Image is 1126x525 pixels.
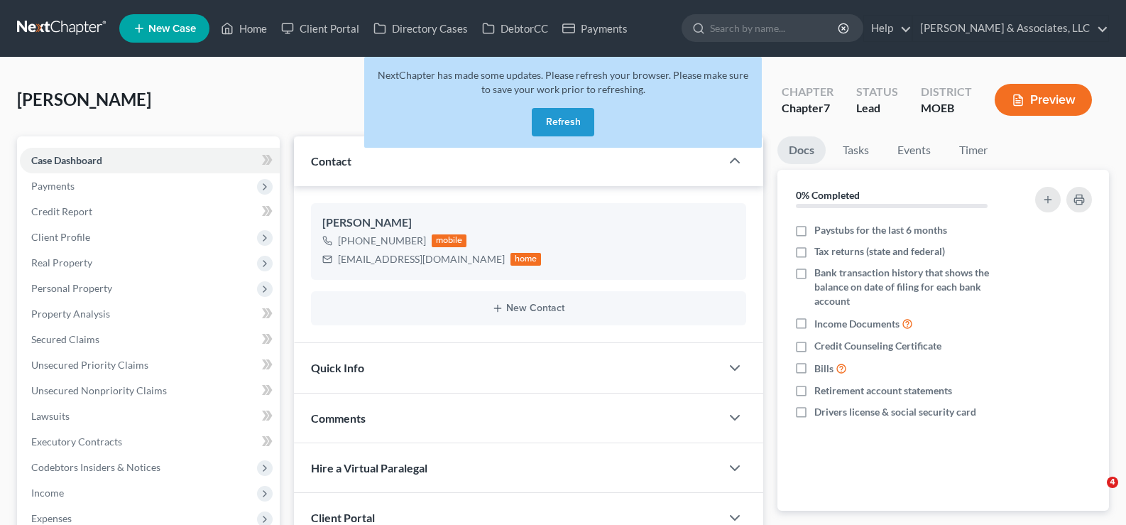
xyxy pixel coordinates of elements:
span: Unsecured Priority Claims [31,359,148,371]
div: mobile [432,234,467,247]
input: Search by name... [710,15,840,41]
span: Paystubs for the last 6 months [814,223,947,237]
a: Case Dashboard [20,148,280,173]
span: 7 [824,101,830,114]
span: Retirement account statements [814,384,952,398]
a: Client Portal [274,16,366,41]
span: 4 [1107,477,1118,488]
div: MOEB [921,100,972,117]
a: Executory Contracts [20,429,280,455]
button: New Contact [322,303,736,314]
span: Bank transaction history that shows the balance on date of filing for each bank account [814,266,1014,308]
span: Income Documents [814,317,900,331]
div: [EMAIL_ADDRESS][DOMAIN_NAME] [338,252,505,266]
span: Credit Report [31,205,92,217]
a: Directory Cases [366,16,475,41]
a: [PERSON_NAME] & Associates, LLC [913,16,1108,41]
div: [PERSON_NAME] [322,215,736,232]
span: Expenses [31,512,72,524]
a: Unsecured Priority Claims [20,352,280,378]
button: Refresh [532,108,594,136]
a: Timer [948,136,999,164]
a: Home [214,16,274,41]
span: [PERSON_NAME] [17,89,151,109]
span: Contact [311,154,351,168]
a: Property Analysis [20,301,280,327]
a: Docs [777,136,826,164]
a: Help [864,16,912,41]
span: Quick Info [311,361,364,374]
a: Lawsuits [20,404,280,429]
span: Hire a Virtual Paralegal [311,461,427,475]
a: Tasks [831,136,880,164]
span: Payments [31,180,75,192]
span: Property Analysis [31,308,110,320]
span: Client Profile [31,231,90,243]
a: Unsecured Nonpriority Claims [20,378,280,404]
span: Income [31,487,64,499]
span: Credit Counseling Certificate [814,339,941,353]
span: Drivers license & social security card [814,405,976,419]
span: Client Portal [311,511,375,524]
span: Executory Contracts [31,435,122,448]
div: home [510,253,542,266]
span: Real Property [31,256,92,269]
a: Secured Claims [20,327,280,352]
span: Personal Property [31,282,112,294]
a: DebtorCC [475,16,555,41]
span: Case Dashboard [31,154,102,166]
span: New Case [148,23,196,34]
span: Codebtors Insiders & Notices [31,461,160,473]
span: Lawsuits [31,410,70,422]
a: Payments [555,16,635,41]
div: [PHONE_NUMBER] [338,234,426,248]
div: Chapter [782,84,833,100]
span: NextChapter has made some updates. Please refresh your browser. Please make sure to save your wor... [378,69,748,95]
span: Secured Claims [31,333,99,345]
span: Comments [311,411,366,425]
button: Preview [995,84,1092,116]
a: Events [886,136,942,164]
div: Chapter [782,100,833,117]
span: Tax returns (state and federal) [814,244,945,259]
a: Credit Report [20,199,280,224]
iframe: Intercom live chat [1078,477,1112,511]
div: Status [856,84,898,100]
div: District [921,84,972,100]
div: Lead [856,100,898,117]
span: Unsecured Nonpriority Claims [31,384,167,396]
strong: 0% Completed [796,189,860,201]
span: Bills [814,362,833,376]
